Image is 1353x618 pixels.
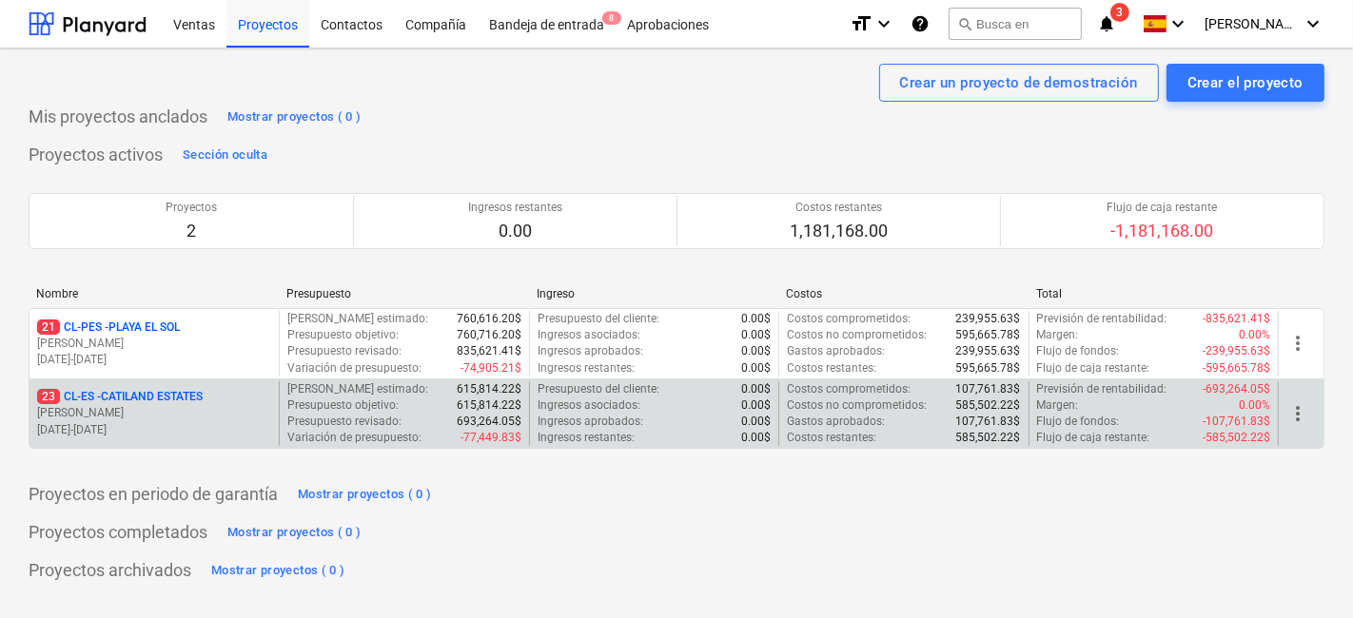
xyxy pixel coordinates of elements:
p: Flujo de fondos : [1037,343,1120,359]
p: Proyectos [166,200,217,216]
p: Costos restantes : [787,360,876,377]
p: Proyectos activos [29,144,163,166]
span: 23 [37,389,60,404]
p: Costos comprometidos : [787,381,911,397]
p: 760,616.20$ [457,311,521,327]
p: 0.00$ [741,397,771,414]
p: 0.00% [1239,397,1270,414]
span: more_vert [1286,332,1309,355]
p: [PERSON_NAME] [37,405,271,421]
p: 0.00 [468,220,562,242]
p: 835,621.41$ [457,343,521,359]
p: Costos restantes : [787,430,876,446]
p: 0.00$ [741,360,771,377]
div: Mostrar proyectos ( 0 ) [227,106,362,128]
p: Variación de presupuesto : [287,430,422,446]
p: Ingresos restantes [468,200,562,216]
div: Crear el proyecto [1187,70,1304,95]
button: Mostrar proyectos ( 0 ) [223,517,366,548]
div: Mostrar proyectos ( 0 ) [227,522,362,544]
button: Mostrar proyectos ( 0 ) [293,479,437,510]
p: Ingresos restantes : [538,360,635,377]
span: [PERSON_NAME] [1205,16,1300,31]
p: Variación de presupuesto : [287,360,422,377]
i: notifications [1097,12,1116,35]
p: Presupuesto objetivo : [287,397,399,414]
p: 239,955.63$ [956,343,1021,359]
p: 0.00$ [741,327,771,343]
i: keyboard_arrow_down [873,12,895,35]
p: -239,955.63$ [1203,343,1270,359]
span: 3 [1110,3,1129,22]
p: Flujo de caja restante : [1037,430,1150,446]
p: 760,716.20$ [457,327,521,343]
p: Ingresos asociados : [538,327,640,343]
span: 8 [602,11,621,25]
p: -835,621.41$ [1203,311,1270,327]
span: search [957,16,972,31]
p: Costos no comprometidos : [787,327,927,343]
p: -77,449.83$ [461,430,521,446]
i: keyboard_arrow_down [1302,12,1324,35]
button: Mostrar proyectos ( 0 ) [223,102,366,132]
div: Presupuesto [286,287,521,300]
p: 615,814.22$ [457,381,521,397]
p: -107,761.83$ [1203,414,1270,430]
p: [PERSON_NAME] estimado : [287,381,428,397]
i: format_size [850,12,873,35]
p: Presupuesto objetivo : [287,327,399,343]
p: Ingresos restantes : [538,430,635,446]
button: Sección oculta [178,140,272,170]
button: Mostrar proyectos ( 0 ) [206,555,350,586]
span: 21 [37,319,60,335]
p: Ingresos asociados : [538,397,640,414]
p: Proyectos completados [29,521,207,544]
p: [PERSON_NAME] estimado : [287,311,428,327]
p: CL-ES - CATILAND ESTATES [37,389,203,405]
p: 0.00$ [741,430,771,446]
p: Proyectos archivados [29,559,191,582]
p: 0.00$ [741,343,771,359]
p: 0.00$ [741,381,771,397]
p: -74,905.21$ [461,360,521,377]
p: Presupuesto revisado : [287,343,402,359]
p: 585,502.22$ [956,430,1021,446]
div: Mostrar proyectos ( 0 ) [211,560,345,582]
p: 1,181,168.00 [790,220,888,242]
div: Ingreso [537,287,772,300]
p: Presupuesto del cliente : [538,311,659,327]
p: Presupuesto del cliente : [538,381,659,397]
p: Costos no comprometidos : [787,397,927,414]
button: Crear un proyecto de demostración [879,64,1159,102]
p: Gastos aprobados : [787,343,885,359]
div: Costos [786,287,1021,300]
p: Gastos aprobados : [787,414,885,430]
p: 0.00$ [741,311,771,327]
p: Flujo de fondos : [1037,414,1120,430]
p: Mis proyectos anclados [29,106,207,128]
p: 693,264.05$ [457,414,521,430]
p: Previsión de rentabilidad : [1037,381,1167,397]
p: 0.00$ [741,414,771,430]
p: -595,665.78$ [1203,360,1270,377]
p: [DATE] - [DATE] [37,422,271,438]
p: 595,665.78$ [956,327,1021,343]
span: more_vert [1286,402,1309,425]
p: Presupuesto revisado : [287,414,402,430]
p: Costos restantes [790,200,888,216]
div: 21CL-PES -PLAYA EL SOL[PERSON_NAME][DATE]-[DATE] [37,319,271,368]
p: 0.00% [1239,327,1270,343]
p: 107,761.83$ [956,381,1021,397]
p: [DATE] - [DATE] [37,352,271,368]
p: Margen : [1037,397,1079,414]
button: Crear el proyecto [1167,64,1324,102]
p: Ingresos aprobados : [538,343,643,359]
p: Flujo de caja restante : [1037,360,1150,377]
p: 239,955.63$ [956,311,1021,327]
p: Previsión de rentabilidad : [1037,311,1167,327]
p: 2 [166,220,217,242]
p: Costos comprometidos : [787,311,911,327]
i: Base de conocimientos [911,12,930,35]
p: 585,502.22$ [956,397,1021,414]
div: Sección oculta [183,145,267,166]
